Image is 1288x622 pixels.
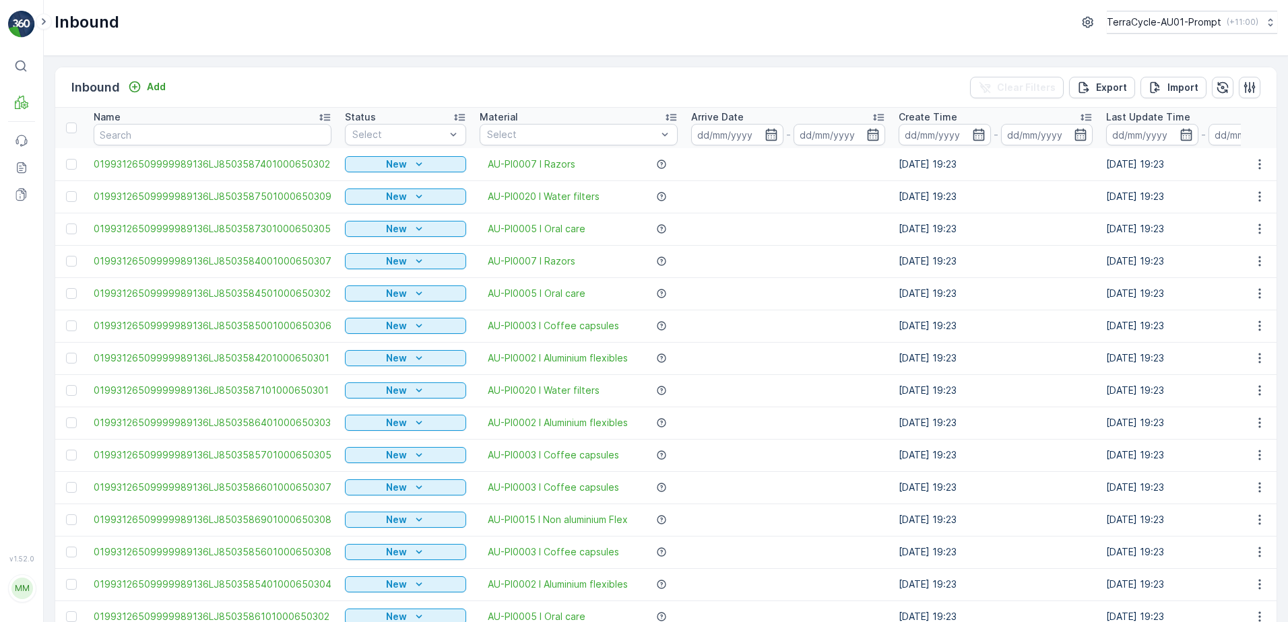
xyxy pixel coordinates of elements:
[345,479,466,495] button: New
[1167,81,1198,94] p: Import
[1106,124,1198,145] input: dd/mm/yyyy
[1140,77,1206,98] button: Import
[386,545,407,559] p: New
[94,448,331,462] span: 01993126509999989136LJ8503585701000650305
[488,190,600,203] a: AU-PI0020 I Water filters
[892,213,1099,245] td: [DATE] 19:23
[386,351,407,365] p: New
[488,448,619,462] span: AU-PI0003 I Coffee capsules
[66,353,77,364] div: Toggle Row Selected
[488,254,575,268] a: AU-PI0007 I Razors
[345,110,376,124] p: Status
[66,579,77,590] div: Toggle Row Selected
[488,481,619,494] a: AU-PI0003 I Coffee capsules
[66,611,77,622] div: Toggle Row Selected
[94,110,121,124] p: Name
[94,545,331,559] a: 01993126509999989136LJ8503585601000650308
[94,351,331,365] a: 01993126509999989136LJ8503584201000650301
[66,482,77,493] div: Toggle Row Selected
[997,81,1056,94] p: Clear Filters
[386,319,407,333] p: New
[1107,15,1221,29] p: TerraCycle-AU01-Prompt
[94,384,331,397] a: 01993126509999989136LJ8503587101000650301
[691,124,783,145] input: dd/mm/yyyy
[488,319,619,333] a: AU-PI0003 I Coffee capsules
[345,350,466,366] button: New
[488,578,628,591] a: AU-PI0002 I Aluminium flexibles
[488,416,628,429] span: AU-PI0002 I Aluminium flexibles
[386,158,407,171] p: New
[1096,81,1127,94] p: Export
[892,310,1099,342] td: [DATE] 19:23
[94,287,331,300] a: 01993126509999989136LJ8503584501000650302
[1227,17,1258,28] p: ( +11:00 )
[386,448,407,462] p: New
[8,555,35,563] span: v 1.52.0
[386,416,407,429] p: New
[488,287,585,300] a: AU-PI0005 I Oral care
[94,222,331,236] a: 01993126509999989136LJ8503587301000650305
[352,128,445,141] p: Select
[386,384,407,397] p: New
[480,110,518,124] p: Material
[94,190,331,203] a: 01993126509999989136LJ8503587501000650309
[94,513,331,526] span: 01993126509999989136LJ8503586901000650308
[1201,127,1206,143] p: -
[386,190,407,203] p: New
[345,447,466,463] button: New
[691,110,744,124] p: Arrive Date
[899,124,991,145] input: dd/mm/yyyy
[71,78,120,97] p: Inbound
[794,124,886,145] input: dd/mm/yyyy
[386,481,407,494] p: New
[94,416,331,429] a: 01993126509999989136LJ8503586401000650303
[892,180,1099,213] td: [DATE] 19:23
[66,159,77,170] div: Toggle Row Selected
[345,285,466,302] button: New
[892,568,1099,600] td: [DATE] 19:23
[345,221,466,237] button: New
[66,320,77,331] div: Toggle Row Selected
[786,127,791,143] p: -
[488,513,628,526] a: AU-PI0015 I Non aluminium Flex
[66,514,77,525] div: Toggle Row Selected
[94,124,331,145] input: Search
[345,544,466,560] button: New
[892,536,1099,568] td: [DATE] 19:23
[94,319,331,333] a: 01993126509999989136LJ8503585001000650306
[66,450,77,460] div: Toggle Row Selected
[488,222,585,236] a: AU-PI0005 I Oral care
[488,384,600,397] a: AU-PI0020 I Water filters
[123,79,171,95] button: Add
[386,578,407,591] p: New
[147,80,166,94] p: Add
[94,254,331,268] span: 01993126509999989136LJ8503584001000650307
[970,77,1064,98] button: Clear Filters
[8,565,35,611] button: MM
[8,11,35,38] img: logo
[94,481,331,494] a: 01993126509999989136LJ8503586601000650307
[1001,124,1093,145] input: dd/mm/yyyy
[1106,110,1190,124] p: Last Update Time
[994,127,998,143] p: -
[892,342,1099,374] td: [DATE] 19:23
[892,245,1099,277] td: [DATE] 19:23
[386,222,407,236] p: New
[488,545,619,559] a: AU-PI0003 I Coffee capsules
[94,158,331,171] a: 01993126509999989136LJ8503587401000650302
[345,512,466,528] button: New
[94,578,331,591] a: 01993126509999989136LJ8503585401000650304
[892,504,1099,536] td: [DATE] 19:23
[66,547,77,557] div: Toggle Row Selected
